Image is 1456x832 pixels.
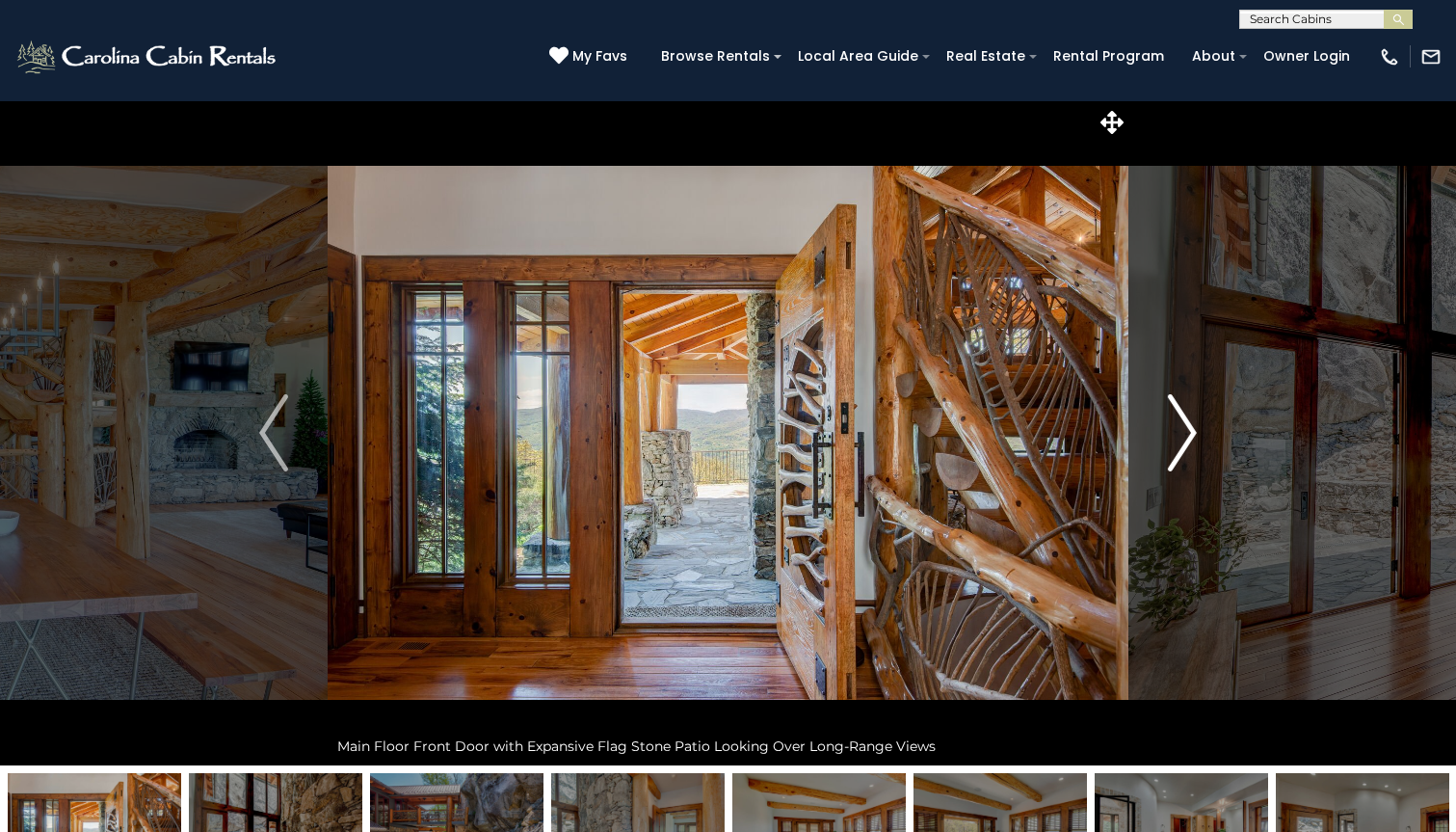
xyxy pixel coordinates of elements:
[1254,41,1360,71] a: Owner Login
[572,46,627,67] span: My Favs
[1379,46,1400,67] img: phone-regular-white.png
[1182,41,1245,71] a: About
[1420,46,1442,67] img: mail-regular-white.png
[788,41,928,71] a: Local Area Guide
[1128,100,1236,765] button: Next
[328,727,1128,765] div: Main Floor Front Door with Expansive Flag Stone Patio Looking Over Long-Range Views
[1168,394,1197,471] img: arrow
[259,394,288,471] img: arrow
[220,100,328,765] button: Previous
[549,46,632,67] a: My Favs
[651,41,780,71] a: Browse Rentals
[937,41,1035,71] a: Real Estate
[14,38,281,76] img: White-1-2.png
[1044,41,1174,71] a: Rental Program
